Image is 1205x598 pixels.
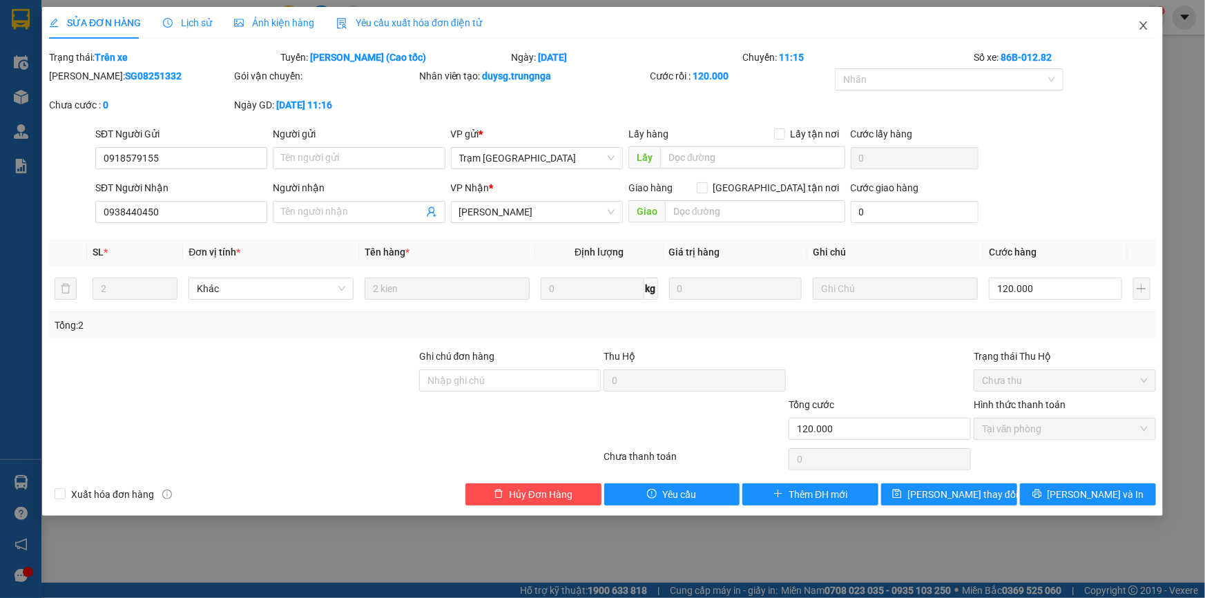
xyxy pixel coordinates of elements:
span: kg [644,278,658,300]
span: exclamation-circle [647,489,657,500]
b: [DATE] [539,52,568,63]
span: Lịch sử [163,17,212,28]
input: Dọc đường [665,200,845,222]
div: Trạng thái: [48,50,279,65]
div: VP gửi [451,126,623,142]
span: [PERSON_NAME] và In [1048,487,1144,502]
button: save[PERSON_NAME] thay đổi [881,483,1017,505]
b: [PERSON_NAME] (Cao tốc) [310,52,426,63]
label: Cước giao hàng [851,182,919,193]
input: Dọc đường [660,146,845,168]
span: Yêu cầu xuất hóa đơn điện tử [336,17,482,28]
div: SĐT Người Nhận [95,180,267,195]
span: Thêm ĐH mới [789,487,847,502]
span: Thu Hộ [604,351,635,362]
span: plus [773,489,783,500]
b: 120.000 [693,70,729,81]
span: edit [49,18,59,28]
b: [DATE] 11:16 [276,99,332,110]
span: [PERSON_NAME] thay đổi [907,487,1018,502]
span: printer [1032,489,1042,500]
span: clock-circle [163,18,173,28]
input: Cước giao hàng [851,201,979,223]
label: Ghi chú đơn hàng [419,351,495,362]
span: Trạm Sài Gòn [459,148,615,168]
button: deleteHủy Đơn Hàng [465,483,601,505]
button: plusThêm ĐH mới [742,483,878,505]
input: Ghi Chú [813,278,978,300]
span: Lấy [628,146,660,168]
span: Khác [197,278,345,299]
div: Tuyến: [279,50,510,65]
button: printer[PERSON_NAME] và In [1020,483,1156,505]
span: SỬA ĐƠN HÀNG [49,17,141,28]
div: Người nhận [273,180,445,195]
div: Chưa cước : [49,97,231,113]
button: exclamation-circleYêu cầu [604,483,740,505]
div: Trạng thái Thu Hộ [974,349,1156,364]
input: Cước lấy hàng [851,147,979,169]
span: [GEOGRAPHIC_DATA] tận nơi [708,180,845,195]
span: Đơn vị tính [189,247,240,258]
span: user-add [426,206,437,218]
div: Chưa thanh toán [603,449,788,473]
span: close [1138,20,1149,31]
div: Ngày: [510,50,742,65]
span: VP Nhận [451,182,490,193]
input: 0 [669,278,802,300]
div: SĐT Người Gửi [95,126,267,142]
div: Số xe: [972,50,1157,65]
button: Close [1124,7,1163,46]
input: VD: Bàn, Ghế [365,278,530,300]
span: Phan Thiết [459,202,615,222]
span: Tại văn phòng [982,418,1148,439]
div: Chuyến: [741,50,972,65]
span: Chưa thu [982,370,1148,391]
div: Gói vận chuyển: [234,68,416,84]
button: delete [55,278,77,300]
b: 0 [103,99,108,110]
span: Tổng cước [789,399,834,410]
span: Định lượng [575,247,624,258]
div: Nhân viên tạo: [419,68,648,84]
img: icon [336,18,347,29]
th: Ghi chú [807,239,983,266]
b: 11:15 [779,52,804,63]
b: SG08251332 [125,70,182,81]
b: duysg.trungnga [483,70,552,81]
span: Giao hàng [628,182,673,193]
span: Lấy tận nơi [785,126,845,142]
span: Hủy Đơn Hàng [509,487,572,502]
span: Giao [628,200,665,222]
span: save [892,489,902,500]
div: Người gửi [273,126,445,142]
div: [PERSON_NAME]: [49,68,231,84]
div: Tổng: 2 [55,318,465,333]
span: SL [93,247,104,258]
span: Yêu cầu [662,487,696,502]
span: Xuất hóa đơn hàng [66,487,160,502]
div: Cước rồi : [650,68,832,84]
label: Hình thức thanh toán [974,399,1066,410]
label: Cước lấy hàng [851,128,913,139]
b: 86B-012.82 [1001,52,1052,63]
span: Giá trị hàng [669,247,720,258]
b: Trên xe [95,52,128,63]
button: plus [1133,278,1150,300]
span: Ảnh kiện hàng [234,17,314,28]
span: Tên hàng [365,247,409,258]
input: Ghi chú đơn hàng [419,369,601,392]
span: delete [494,489,503,500]
span: info-circle [162,490,172,499]
span: Lấy hàng [628,128,668,139]
span: Cước hàng [989,247,1037,258]
span: picture [234,18,244,28]
div: Ngày GD: [234,97,416,113]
